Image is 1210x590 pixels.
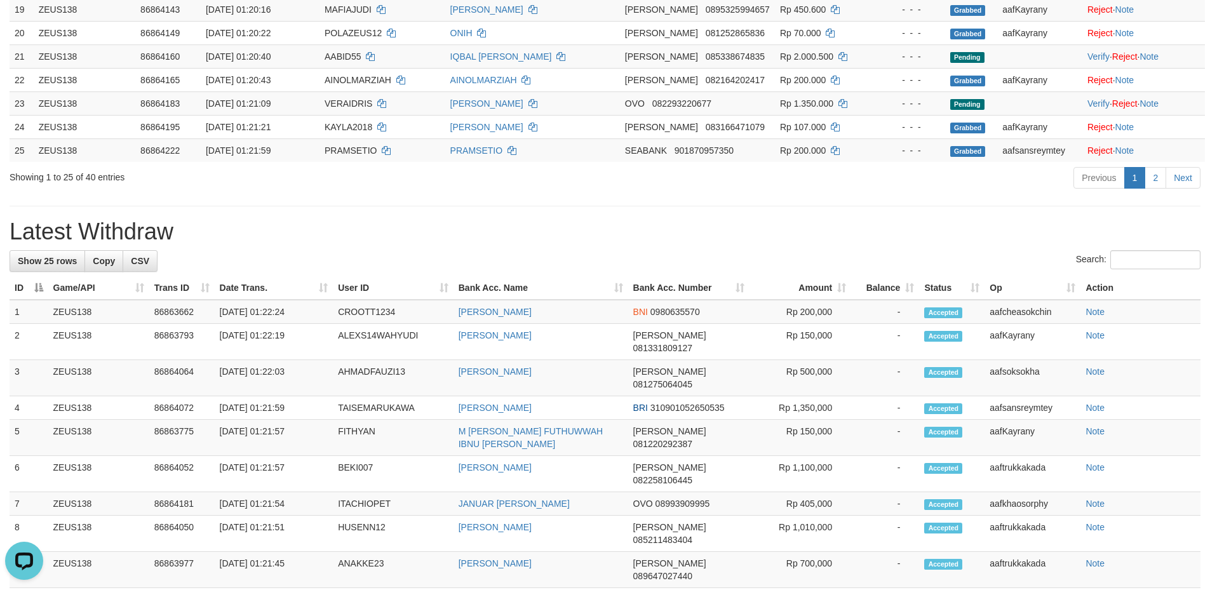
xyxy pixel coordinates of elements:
[149,420,215,456] td: 86863775
[985,396,1080,420] td: aafsansreymtey
[48,300,149,324] td: ZEUS138
[633,499,653,509] span: OVO
[1115,145,1134,156] a: Note
[18,256,77,266] span: Show 25 rows
[950,52,985,63] span: Pending
[48,420,149,456] td: ZEUS138
[924,331,962,342] span: Accepted
[633,426,706,436] span: [PERSON_NAME]
[10,492,48,516] td: 7
[10,115,34,138] td: 24
[997,68,1082,91] td: aafKayrany
[140,4,180,15] span: 86864143
[750,396,851,420] td: Rp 1,350,000
[1082,91,1205,115] td: · ·
[123,250,158,272] a: CSV
[10,219,1200,245] h1: Latest Withdraw
[1086,330,1105,340] a: Note
[149,396,215,420] td: 86864072
[206,28,271,38] span: [DATE] 01:20:22
[333,324,454,360] td: ALEXS14WAHYUDI
[48,552,149,588] td: ZEUS138
[459,307,532,317] a: [PERSON_NAME]
[750,516,851,552] td: Rp 1,010,000
[84,250,123,272] a: Copy
[924,403,962,414] span: Accepted
[1082,138,1205,162] td: ·
[10,21,34,44] td: 20
[750,360,851,396] td: Rp 500,000
[1087,145,1113,156] a: Reject
[1086,462,1105,473] a: Note
[882,97,939,110] div: - - -
[1086,403,1105,413] a: Note
[924,559,962,570] span: Accepted
[10,456,48,492] td: 6
[10,420,48,456] td: 5
[48,516,149,552] td: ZEUS138
[652,98,711,109] span: Copy 082293220677 to clipboard
[919,276,985,300] th: Status: activate to sort column ascending
[333,300,454,324] td: CROOTT1234
[882,3,939,16] div: - - -
[633,379,692,389] span: Copy 081275064045 to clipboard
[215,456,333,492] td: [DATE] 01:21:57
[215,324,333,360] td: [DATE] 01:22:19
[459,366,532,377] a: [PERSON_NAME]
[149,324,215,360] td: 86863793
[882,50,939,63] div: - - -
[750,456,851,492] td: Rp 1,100,000
[34,138,135,162] td: ZEUS138
[750,276,851,300] th: Amount: activate to sort column ascending
[1086,522,1105,532] a: Note
[5,5,43,43] button: Open LiveChat chat widget
[140,122,180,132] span: 86864195
[997,115,1082,138] td: aafKayrany
[10,166,495,184] div: Showing 1 to 25 of 40 entries
[1110,250,1200,269] input: Search:
[459,426,603,449] a: M [PERSON_NAME] FUTHUWWAH IBNU [PERSON_NAME]
[985,552,1080,588] td: aaftrukkakada
[34,115,135,138] td: ZEUS138
[750,492,851,516] td: Rp 405,000
[10,250,85,272] a: Show 25 rows
[924,523,962,533] span: Accepted
[633,462,706,473] span: [PERSON_NAME]
[706,28,765,38] span: Copy 081252865836 to clipboard
[851,276,919,300] th: Balance: activate to sort column ascending
[1115,4,1134,15] a: Note
[706,51,765,62] span: Copy 085338674835 to clipboard
[882,144,939,157] div: - - -
[206,98,271,109] span: [DATE] 01:21:09
[459,558,532,568] a: [PERSON_NAME]
[1112,98,1138,109] a: Reject
[140,98,180,109] span: 86864183
[325,51,361,62] span: AABID55
[1086,558,1105,568] a: Note
[706,75,765,85] span: Copy 082164202417 to clipboard
[985,456,1080,492] td: aaftrukkakada
[950,99,985,110] span: Pending
[206,75,271,85] span: [DATE] 01:20:43
[215,552,333,588] td: [DATE] 01:21:45
[780,75,826,85] span: Rp 200.000
[1087,51,1110,62] a: Verify
[985,516,1080,552] td: aaftrukkakada
[1082,21,1205,44] td: ·
[633,343,692,353] span: Copy 081331809127 to clipboard
[780,145,826,156] span: Rp 200.000
[333,552,454,588] td: ANAKKE23
[325,75,391,85] span: AINOLMARZIAH
[48,492,149,516] td: ZEUS138
[93,256,115,266] span: Copy
[851,324,919,360] td: -
[454,276,628,300] th: Bank Acc. Name: activate to sort column ascending
[459,499,570,509] a: JANUAR [PERSON_NAME]
[1115,75,1134,85] a: Note
[215,516,333,552] td: [DATE] 01:21:51
[655,499,710,509] span: Copy 08993909995 to clipboard
[149,552,215,588] td: 86863977
[333,492,454,516] td: ITACHIOPET
[34,21,135,44] td: ZEUS138
[140,75,180,85] span: 86864165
